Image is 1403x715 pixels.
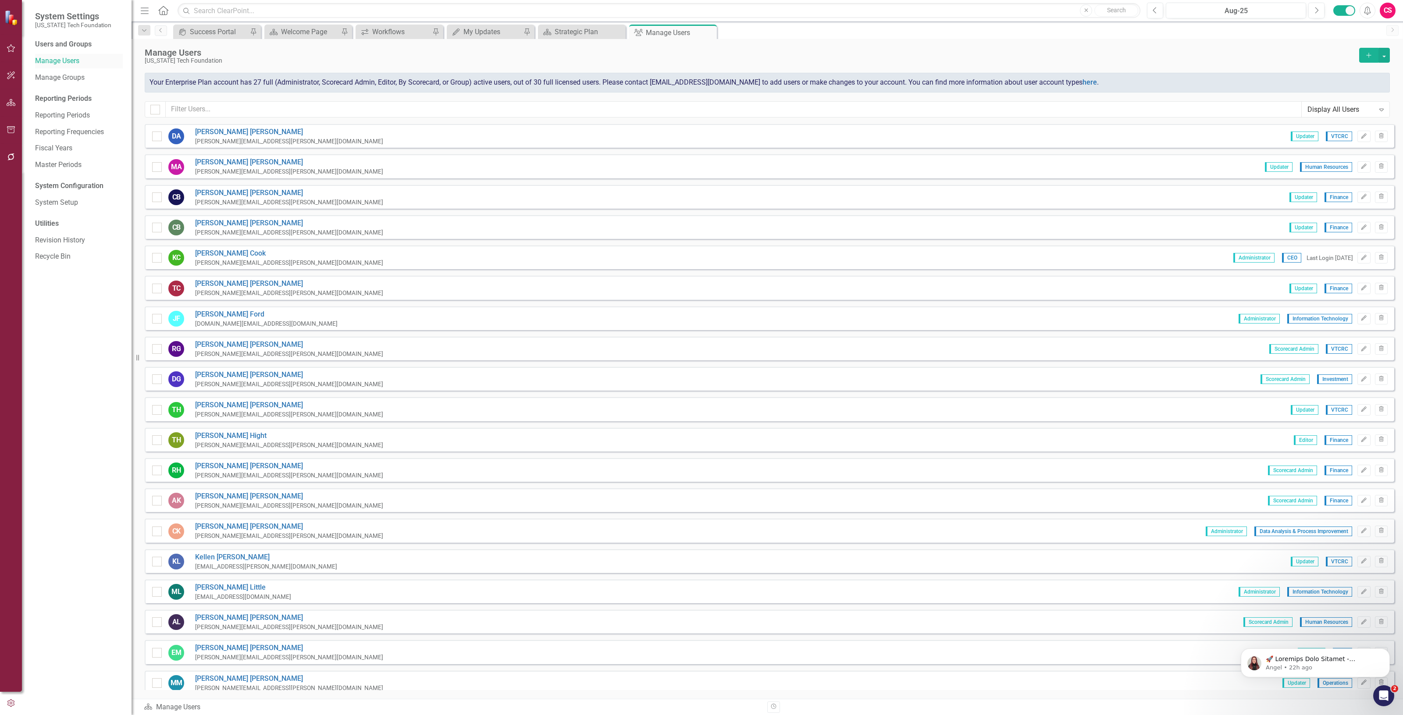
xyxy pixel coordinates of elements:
[35,73,123,83] a: Manage Groups
[195,491,383,502] a: [PERSON_NAME] [PERSON_NAME]
[144,702,761,712] div: Manage Users
[1307,254,1353,262] div: Last Login [DATE]
[195,309,338,320] a: [PERSON_NAME] Ford
[195,249,383,259] a: [PERSON_NAME] Cook
[195,279,383,289] a: [PERSON_NAME] [PERSON_NAME]
[1289,284,1317,293] span: Updater
[1326,132,1352,141] span: VTCRC
[168,645,184,661] div: EM
[150,78,1099,86] span: Your Enterprise Plan account has 27 full (Administrator, Scorecard Admin, Editor, By Scorecard, o...
[1268,496,1317,505] span: Scorecard Admin
[1326,557,1352,566] span: VTCRC
[168,281,184,296] div: TC
[168,584,184,600] div: ML
[35,160,123,170] a: Master Periods
[35,11,111,21] span: System Settings
[168,402,184,418] div: TH
[1291,557,1318,566] span: Updater
[1269,344,1318,354] span: Scorecard Admin
[168,462,184,478] div: RH
[1254,526,1352,536] span: Data Analysis & Process Improvement
[145,48,1355,57] div: Manage Users
[168,189,184,205] div: CB
[195,441,383,449] div: [PERSON_NAME][EMAIL_ADDRESS][PERSON_NAME][DOMAIN_NAME]
[1107,7,1126,14] span: Search
[195,259,383,267] div: [PERSON_NAME][EMAIL_ADDRESS][PERSON_NAME][DOMAIN_NAME]
[1300,162,1352,172] span: Human Resources
[35,21,111,28] small: [US_STATE] Tech Foundation
[168,432,184,448] div: TH
[168,341,184,357] div: RG
[1239,314,1280,324] span: Administrator
[1206,526,1247,536] span: Administrator
[168,614,184,630] div: AL
[168,220,184,235] div: CB
[195,157,383,167] a: [PERSON_NAME] [PERSON_NAME]
[1300,617,1352,627] span: Human Resources
[195,350,383,358] div: [PERSON_NAME][EMAIL_ADDRESS][PERSON_NAME][DOMAIN_NAME]
[195,380,383,388] div: [PERSON_NAME][EMAIL_ADDRESS][PERSON_NAME][DOMAIN_NAME]
[168,554,184,569] div: KL
[195,583,291,593] a: [PERSON_NAME] Little
[35,94,123,104] div: Reporting Periods
[195,188,383,198] a: [PERSON_NAME] [PERSON_NAME]
[1166,3,1306,18] button: Aug-25
[195,552,337,562] a: Kellen [PERSON_NAME]
[195,562,337,571] div: [EMAIL_ADDRESS][PERSON_NAME][DOMAIN_NAME]
[1233,253,1275,263] span: Administrator
[1169,6,1303,16] div: Aug-25
[195,370,383,380] a: [PERSON_NAME] [PERSON_NAME]
[35,39,123,50] div: Users and Groups
[168,675,184,691] div: MM
[1094,4,1138,17] button: Search
[35,127,123,137] a: Reporting Frequencies
[195,400,383,410] a: [PERSON_NAME] [PERSON_NAME]
[168,371,184,387] div: DG
[1268,466,1317,475] span: Scorecard Admin
[168,311,184,327] div: JF
[195,410,383,419] div: [PERSON_NAME][EMAIL_ADDRESS][PERSON_NAME][DOMAIN_NAME]
[372,26,430,37] div: Workflows
[35,198,123,208] a: System Setup
[1243,617,1293,627] span: Scorecard Admin
[646,27,715,38] div: Manage Users
[267,26,339,37] a: Welcome Page
[35,181,123,191] div: System Configuration
[1289,192,1317,202] span: Updater
[35,219,123,229] div: Utilities
[195,471,383,480] div: [PERSON_NAME][EMAIL_ADDRESS][PERSON_NAME][DOMAIN_NAME]
[195,593,291,601] div: [EMAIL_ADDRESS][DOMAIN_NAME]
[1325,466,1352,475] span: Finance
[4,10,20,26] img: ClearPoint Strategy
[195,167,383,176] div: [PERSON_NAME][EMAIL_ADDRESS][PERSON_NAME][DOMAIN_NAME]
[1261,374,1310,384] span: Scorecard Admin
[195,623,383,631] div: [PERSON_NAME][EMAIL_ADDRESS][PERSON_NAME][DOMAIN_NAME]
[195,674,383,684] a: [PERSON_NAME] [PERSON_NAME]
[168,250,184,266] div: KC
[1228,630,1403,691] iframe: Intercom notifications message
[463,26,521,37] div: My Updates
[195,198,383,206] div: [PERSON_NAME][EMAIL_ADDRESS][PERSON_NAME][DOMAIN_NAME]
[195,289,383,297] div: [PERSON_NAME][EMAIL_ADDRESS][PERSON_NAME][DOMAIN_NAME]
[195,461,383,471] a: [PERSON_NAME] [PERSON_NAME]
[540,26,623,37] a: Strategic Plan
[1291,405,1318,415] span: Updater
[1380,3,1396,18] button: CS
[1326,405,1352,415] span: VTCRC
[1083,78,1097,86] a: here
[195,684,383,692] div: [PERSON_NAME][EMAIL_ADDRESS][PERSON_NAME][DOMAIN_NAME]
[35,235,123,245] a: Revision History
[195,653,383,662] div: [PERSON_NAME][EMAIL_ADDRESS][PERSON_NAME][DOMAIN_NAME]
[1287,587,1352,597] span: Information Technology
[195,522,383,532] a: [PERSON_NAME] [PERSON_NAME]
[168,159,184,175] div: MA
[35,110,123,121] a: Reporting Periods
[1325,496,1352,505] span: Finance
[168,523,184,539] div: CK
[1287,314,1352,324] span: Information Technology
[1291,132,1318,141] span: Updater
